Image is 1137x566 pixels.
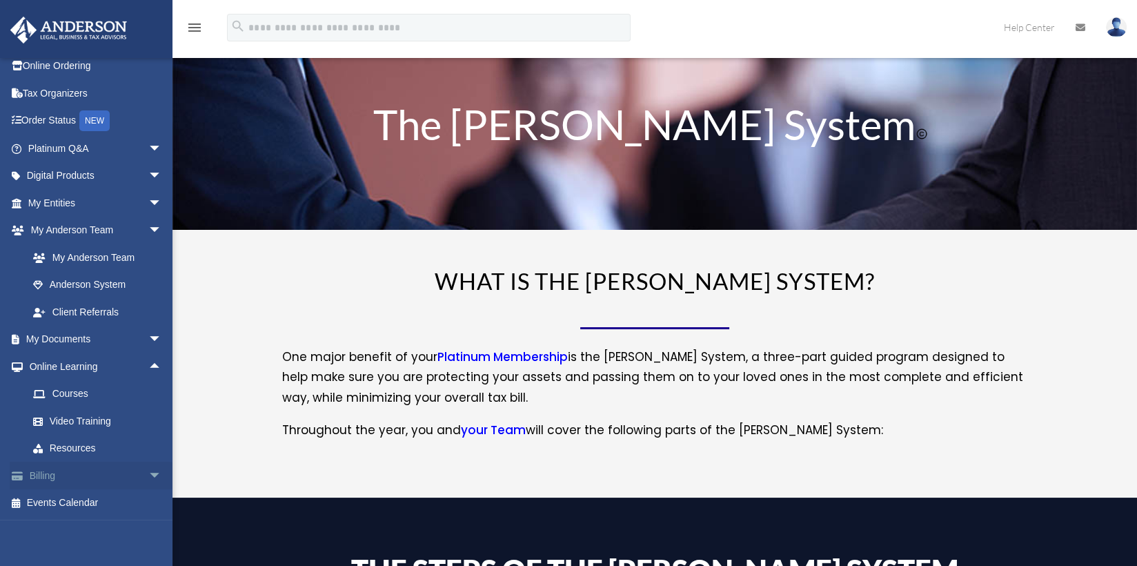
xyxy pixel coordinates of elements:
span: arrow_drop_down [148,462,176,490]
a: Anderson System [19,271,176,299]
p: One major benefit of your is the [PERSON_NAME] System, a three-part guided program designed to he... [282,347,1027,420]
a: Billingarrow_drop_down [10,462,183,489]
a: Resources [19,435,183,462]
a: Online Ordering [10,52,183,80]
a: Video Training [19,407,183,435]
span: WHAT IS THE [PERSON_NAME] SYSTEM? [435,267,875,295]
h1: The [PERSON_NAME] System [282,104,1027,152]
a: Digital Productsarrow_drop_down [10,162,183,190]
a: Platinum Q&Aarrow_drop_down [10,135,183,162]
span: arrow_drop_down [148,326,176,354]
a: My Entitiesarrow_drop_down [10,189,183,217]
i: search [230,19,246,34]
span: arrow_drop_down [148,217,176,245]
a: Courses [19,380,183,408]
div: NEW [79,110,110,131]
span: arrow_drop_down [148,162,176,191]
a: Platinum Membership [437,349,568,372]
a: Tax Organizers [10,79,183,107]
a: Order StatusNEW [10,107,183,135]
span: arrow_drop_down [148,135,176,163]
a: Online Learningarrow_drop_up [10,353,183,380]
a: menu [186,24,203,36]
a: My Documentsarrow_drop_down [10,326,183,353]
img: Anderson Advisors Platinum Portal [6,17,131,43]
a: Events Calendar [10,489,183,517]
span: arrow_drop_up [148,353,176,381]
img: User Pic [1106,17,1127,37]
a: My Anderson Teamarrow_drop_down [10,217,183,244]
span: arrow_drop_down [148,189,176,217]
p: Throughout the year, you and will cover the following parts of the [PERSON_NAME] System: [282,420,1027,441]
a: your Team [461,422,526,445]
i: menu [186,19,203,36]
a: My Anderson Team [19,244,183,271]
a: Client Referrals [19,298,183,326]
